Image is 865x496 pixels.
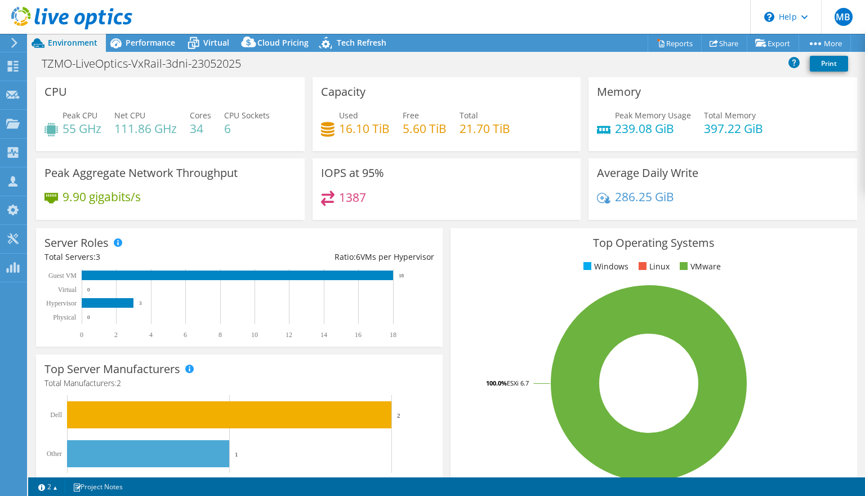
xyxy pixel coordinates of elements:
[50,411,62,419] text: Dell
[286,331,292,339] text: 12
[810,56,848,72] a: Print
[87,315,90,320] text: 0
[63,191,141,203] h4: 9.90 gigabits/s
[149,331,153,339] text: 4
[53,313,76,321] text: Physical
[48,272,77,280] text: Guest VM
[46,299,77,307] text: Hypervisor
[615,191,674,203] h4: 286.25 GiB
[704,110,756,121] span: Total Memory
[701,34,747,52] a: Share
[764,12,774,22] svg: \n
[139,300,142,306] text: 3
[321,167,384,179] h3: IOPS at 95%
[203,37,229,48] span: Virtual
[799,34,851,52] a: More
[44,251,239,263] div: Total Servers:
[337,37,386,48] span: Tech Refresh
[114,331,118,339] text: 2
[355,331,362,339] text: 16
[251,331,258,339] text: 10
[117,378,121,388] span: 2
[65,480,131,494] a: Project Notes
[44,167,238,179] h3: Peak Aggregate Network Throughput
[486,379,507,387] tspan: 100.0%
[30,480,65,494] a: 2
[339,122,390,135] h4: 16.10 TiB
[321,86,365,98] h3: Capacity
[356,251,360,262] span: 6
[44,377,434,389] h4: Total Manufacturers:
[648,34,702,52] a: Reports
[597,86,641,98] h3: Memory
[677,260,721,273] li: VMware
[239,251,434,263] div: Ratio: VMs per Hypervisor
[235,451,238,458] text: 1
[63,122,101,135] h4: 55 GHz
[114,122,177,135] h4: 111.86 GHz
[460,122,510,135] h4: 21.70 TiB
[459,237,849,249] h3: Top Operating Systems
[399,273,404,278] text: 18
[403,122,447,135] h4: 5.60 TiB
[80,331,83,339] text: 0
[339,110,358,121] span: Used
[190,122,211,135] h4: 34
[87,287,90,293] text: 0
[96,251,100,262] span: 3
[747,34,799,52] a: Export
[339,191,366,203] h4: 1387
[320,331,327,339] text: 14
[615,110,691,121] span: Peak Memory Usage
[219,331,222,339] text: 8
[48,37,97,48] span: Environment
[37,57,258,70] h1: TZMO-LiveOptics-VxRail-3dni-23052025
[597,167,698,179] h3: Average Daily Write
[224,110,270,121] span: CPU Sockets
[403,110,419,121] span: Free
[397,412,400,419] text: 2
[636,260,670,273] li: Linux
[44,237,109,249] h3: Server Roles
[257,37,309,48] span: Cloud Pricing
[835,8,853,26] span: MB
[63,110,97,121] span: Peak CPU
[190,110,211,121] span: Cores
[704,122,763,135] h4: 397.22 GiB
[47,450,62,458] text: Other
[44,363,180,375] h3: Top Server Manufacturers
[224,122,270,135] h4: 6
[390,331,396,339] text: 18
[615,122,691,135] h4: 239.08 GiB
[581,260,628,273] li: Windows
[460,110,478,121] span: Total
[114,110,145,121] span: Net CPU
[126,37,175,48] span: Performance
[184,331,187,339] text: 6
[58,286,77,294] text: Virtual
[44,86,67,98] h3: CPU
[507,379,529,387] tspan: ESXi 6.7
